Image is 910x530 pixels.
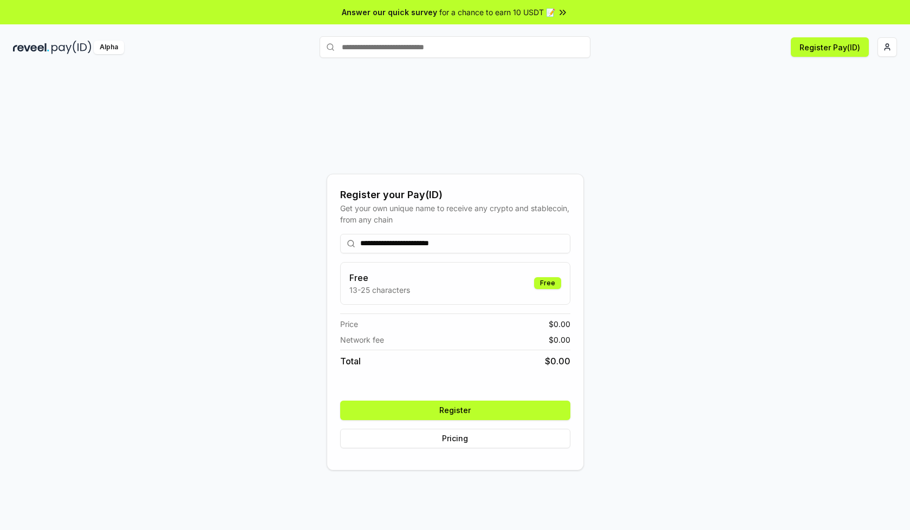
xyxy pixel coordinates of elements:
h3: Free [349,271,410,284]
span: $ 0.00 [545,355,570,368]
div: Get your own unique name to receive any crypto and stablecoin, from any chain [340,202,570,225]
img: reveel_dark [13,41,49,54]
span: Network fee [340,334,384,345]
p: 13-25 characters [349,284,410,296]
span: Total [340,355,361,368]
span: Answer our quick survey [342,6,437,18]
button: Pricing [340,429,570,448]
div: Free [534,277,561,289]
span: $ 0.00 [549,318,570,330]
div: Register your Pay(ID) [340,187,570,202]
span: Price [340,318,358,330]
span: for a chance to earn 10 USDT 📝 [439,6,555,18]
button: Register [340,401,570,420]
span: $ 0.00 [549,334,570,345]
button: Register Pay(ID) [791,37,869,57]
div: Alpha [94,41,124,54]
img: pay_id [51,41,92,54]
